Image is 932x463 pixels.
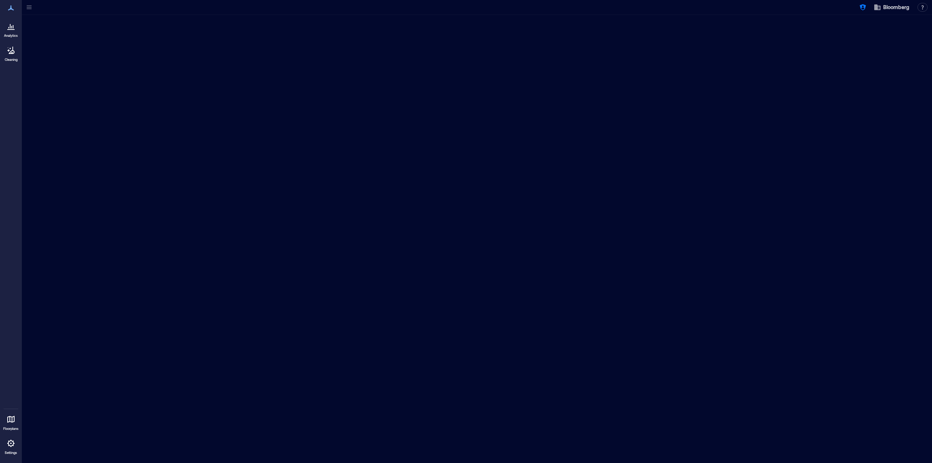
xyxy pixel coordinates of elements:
p: Analytics [4,34,18,38]
a: Analytics [2,17,20,40]
p: Cleaning [5,58,17,62]
p: Settings [5,451,17,455]
button: Bloomberg [872,1,912,13]
a: Cleaning [2,42,20,64]
a: Floorplans [1,411,21,433]
p: Floorplans [3,427,19,431]
a: Settings [2,435,20,457]
span: Bloomberg [883,4,909,11]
